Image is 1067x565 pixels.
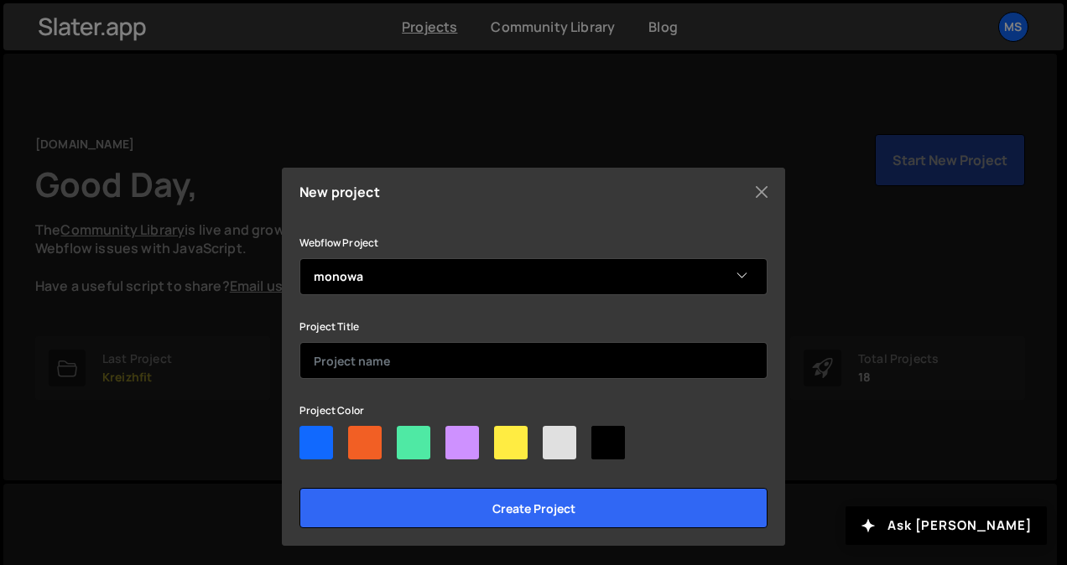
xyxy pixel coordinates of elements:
[299,185,380,199] h5: New project
[299,342,768,379] input: Project name
[299,488,768,528] input: Create project
[749,179,774,205] button: Close
[299,235,378,251] label: Webflow Project
[846,506,1047,545] button: Ask [PERSON_NAME]
[299,319,359,335] label: Project Title
[299,402,364,419] label: Project Color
